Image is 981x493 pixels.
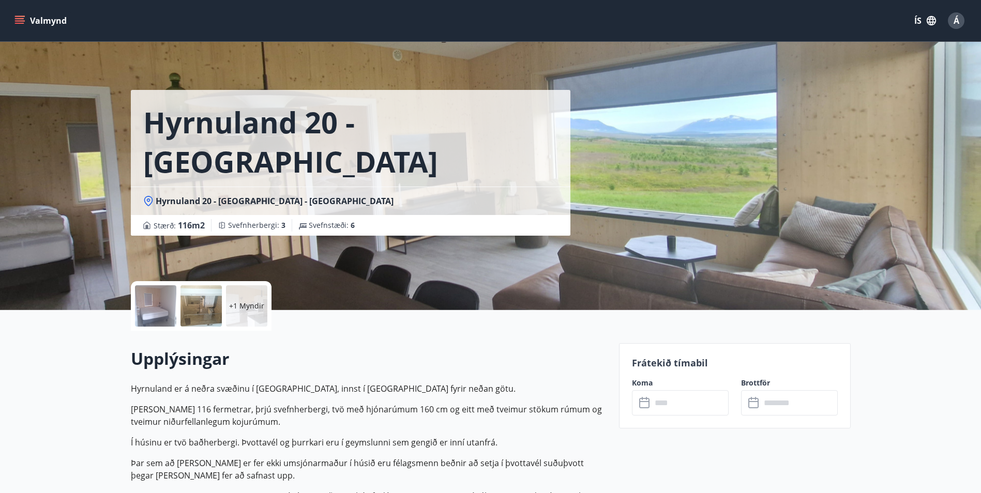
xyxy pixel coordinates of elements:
p: Þar sem að [PERSON_NAME] er fer ekki umsjónarmaður í húsið eru félagsmenn beðnir að setja í þvott... [131,457,607,482]
p: +1 Myndir [229,301,264,311]
span: Á [954,15,959,26]
p: Frátekið tímabil [632,356,838,369]
button: menu [12,11,71,30]
p: Hyrnuland er á neðra svæðinu í [GEOGRAPHIC_DATA], innst í [GEOGRAPHIC_DATA] fyrir neðan götu. [131,382,607,395]
h2: Upplýsingar [131,347,607,370]
span: Svefnstæði : [309,220,355,230]
span: Svefnherbergi : [228,220,285,230]
label: Brottför [741,378,838,388]
h1: Hyrnuland 20 - [GEOGRAPHIC_DATA] [143,102,558,181]
span: 116 m2 [178,220,205,231]
span: 3 [281,220,285,230]
p: [PERSON_NAME] 116 fermetrar, þrjú svefnherbergi, tvö með hjónarúmum 160 cm og eitt með tveimur st... [131,403,607,428]
button: ÍS [909,11,942,30]
span: Hyrnuland 20 - [GEOGRAPHIC_DATA] - [GEOGRAPHIC_DATA] [156,195,394,207]
span: 6 [351,220,355,230]
button: Á [944,8,969,33]
span: Stærð : [154,219,205,232]
label: Koma [632,378,729,388]
p: Í húsinu er tvö baðherbergi. Þvottavél og þurrkari eru í geymslunni sem gengið er inní utanfrá. [131,436,607,449]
